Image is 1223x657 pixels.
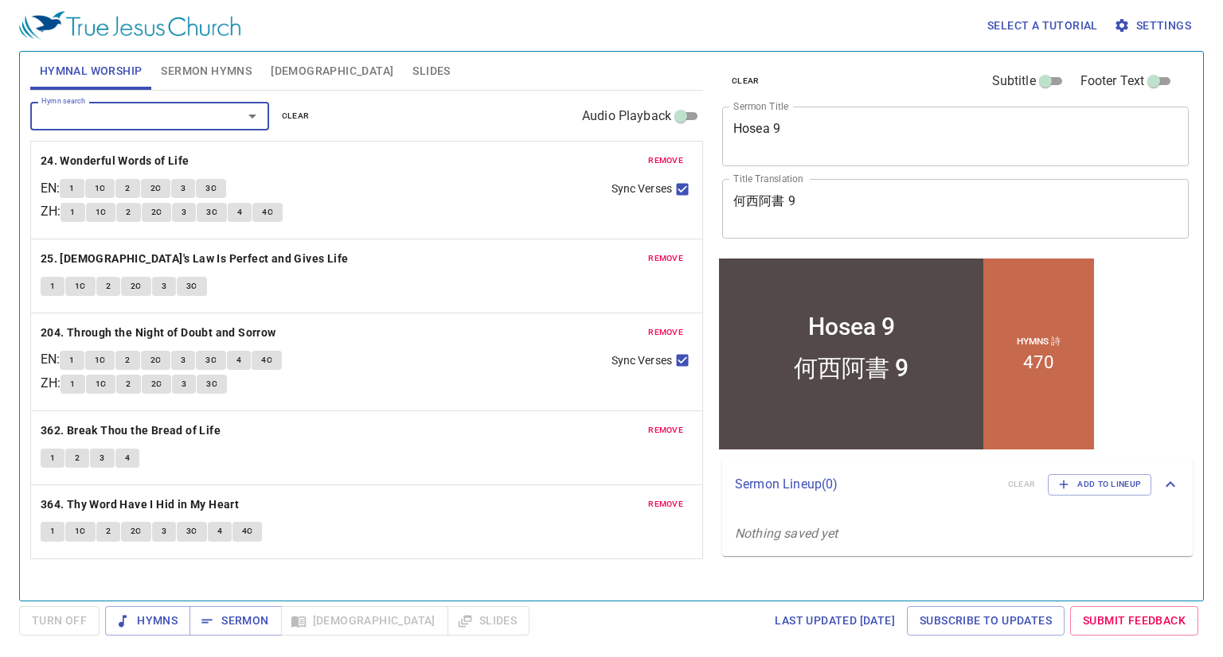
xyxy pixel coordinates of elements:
[186,279,197,294] span: 3C
[50,524,55,538] span: 1
[41,495,242,515] button: 364. Thy Word Have I Hid in My Heart
[60,179,84,198] button: 1
[987,16,1098,36] span: Select a tutorial
[41,421,221,441] b: 362. Break Thou the Bread of Life
[172,203,196,222] button: 3
[272,107,319,126] button: clear
[186,524,197,538] span: 3C
[96,522,120,541] button: 2
[106,524,111,538] span: 2
[125,353,130,367] span: 2
[252,351,282,370] button: 4C
[768,606,901,636] a: Last updated [DATE]
[96,205,107,220] span: 1C
[206,377,217,391] span: 3C
[639,495,693,514] button: remove
[65,449,89,468] button: 2
[125,451,130,465] span: 4
[237,205,242,220] span: 4
[121,277,151,296] button: 2C
[920,611,1052,631] span: Subscribe to Updates
[611,352,672,369] span: Sync Verses
[1058,477,1141,492] span: Add to Lineup
[733,193,1178,224] textarea: 何西阿書 9
[121,522,151,541] button: 2C
[50,451,55,465] span: 1
[19,11,240,40] img: True Jesus Church
[722,458,1193,511] div: Sermon Lineup(0)clearAdd to Lineup
[106,279,111,294] span: 2
[1117,16,1191,36] span: Settings
[172,375,196,394] button: 3
[41,151,192,171] button: 24. Wonderful Words of Life
[197,375,227,394] button: 3C
[182,377,186,391] span: 3
[161,61,252,81] span: Sermon Hymns
[227,351,251,370] button: 4
[126,205,131,220] span: 2
[1111,11,1198,41] button: Settings
[65,522,96,541] button: 1C
[69,353,74,367] span: 1
[177,522,207,541] button: 3C
[90,449,114,468] button: 3
[733,121,1178,151] textarea: Hosea 9
[639,151,693,170] button: remove
[181,181,186,196] span: 3
[252,203,283,222] button: 4C
[152,522,176,541] button: 3
[162,524,166,538] span: 3
[639,323,693,342] button: remove
[1080,72,1145,91] span: Footer Text
[236,353,241,367] span: 4
[202,611,268,631] span: Sermon
[41,449,64,468] button: 1
[735,475,995,494] p: Sermon Lineup ( 0 )
[60,351,84,370] button: 1
[41,179,60,198] p: EN :
[206,205,217,220] span: 3C
[181,353,186,367] span: 3
[141,179,171,198] button: 2C
[142,203,172,222] button: 2C
[177,277,207,296] button: 3C
[115,179,139,198] button: 2
[125,181,130,196] span: 2
[75,524,86,538] span: 1C
[100,451,104,465] span: 3
[582,107,671,126] span: Audio Playback
[171,351,195,370] button: 3
[50,279,55,294] span: 1
[40,61,143,81] span: Hymnal Worship
[75,279,86,294] span: 1C
[722,72,769,91] button: clear
[141,351,171,370] button: 2C
[228,203,252,222] button: 4
[171,179,195,198] button: 3
[41,522,64,541] button: 1
[41,151,190,171] b: 24. Wonderful Words of Life
[775,611,895,631] span: Last updated [DATE]
[150,353,162,367] span: 2C
[182,205,186,220] span: 3
[151,377,162,391] span: 2C
[116,203,140,222] button: 2
[69,181,74,196] span: 1
[271,61,393,81] span: [DEMOGRAPHIC_DATA]
[152,277,176,296] button: 3
[732,74,760,88] span: clear
[196,351,226,370] button: 3C
[61,203,84,222] button: 1
[115,351,139,370] button: 2
[41,323,276,343] b: 204. Through the Night of Doubt and Sorrow
[639,421,693,440] button: remove
[242,524,253,538] span: 4C
[1070,606,1198,636] a: Submit Feedback
[116,375,140,394] button: 2
[126,377,131,391] span: 2
[197,203,227,222] button: 3C
[41,323,279,343] button: 204. Through the Night of Doubt and Sorrow
[41,249,351,269] button: 25. [DEMOGRAPHIC_DATA]'s Law Is Perfect and Gives Life
[639,249,693,268] button: remove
